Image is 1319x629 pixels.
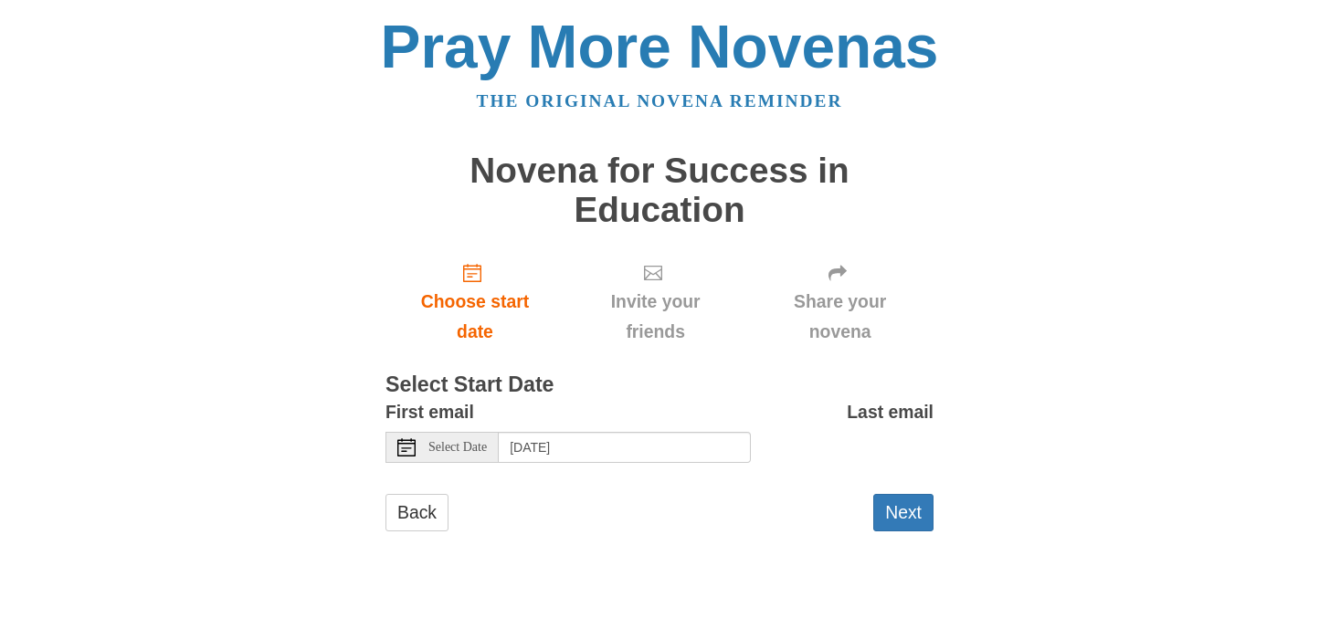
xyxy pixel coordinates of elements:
a: Back [385,494,448,531]
div: Click "Next" to confirm your start date first. [746,247,934,356]
span: Select Date [428,441,487,454]
label: Last email [847,397,934,427]
h1: Novena for Success in Education [385,152,934,229]
a: Pray More Novenas [381,13,939,80]
label: First email [385,397,474,427]
button: Next [873,494,934,531]
div: Click "Next" to confirm your start date first. [565,247,746,356]
a: The original novena reminder [477,91,843,110]
h3: Select Start Date [385,373,934,397]
a: Choose start date [385,247,565,356]
span: Choose start date [404,287,546,347]
span: Share your novena [765,287,915,347]
span: Invite your friends [583,287,728,347]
